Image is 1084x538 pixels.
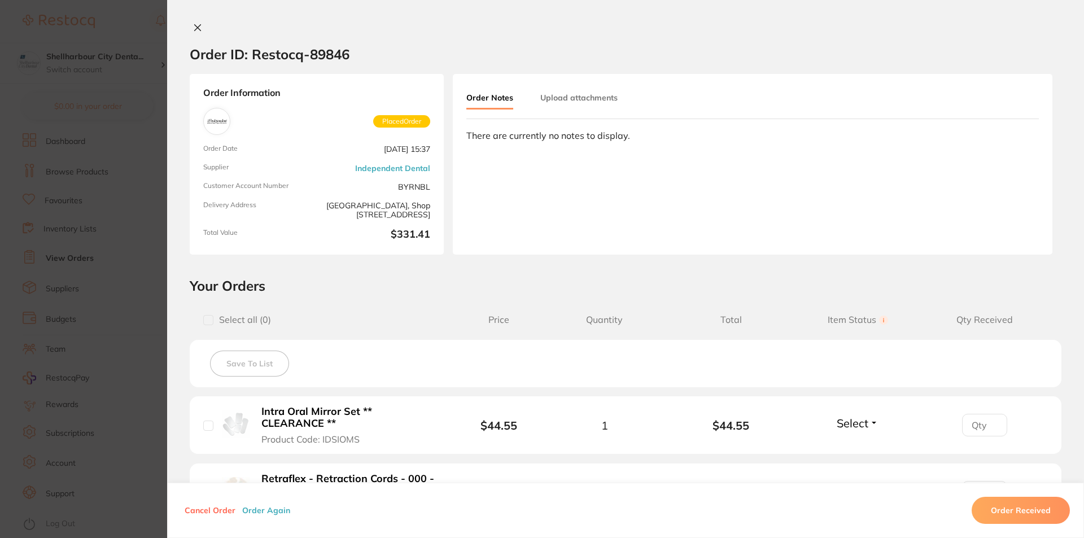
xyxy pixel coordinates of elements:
strong: Order Information [203,88,430,99]
span: Qty Received [921,314,1048,325]
span: Total Value [203,229,312,241]
span: Delivery Address [203,201,312,220]
span: [GEOGRAPHIC_DATA], Shop [STREET_ADDRESS] [321,201,430,220]
button: Order Received [972,497,1070,524]
button: Order Again [239,505,294,515]
span: [DATE] 15:37 [321,145,430,154]
div: There are currently no notes to display. [466,130,1039,141]
b: Intra Oral Mirror Set ** CLEARANCE ** [261,406,436,429]
button: Select [833,416,882,430]
button: Save To List [210,351,289,377]
img: Retraflex - Retraction Cords - 000 - XX Thin [222,477,250,505]
input: Qty [962,481,1007,504]
h2: Your Orders [190,277,1061,294]
a: Independent Dental [355,164,430,173]
span: Price [457,314,541,325]
button: Intra Oral Mirror Set ** CLEARANCE ** Product Code: IDSIOMS [258,405,440,445]
img: Intra Oral Mirror Set ** CLEARANCE ** [222,410,250,438]
b: Retraflex - Retraction Cords - 000 - XX Thin [261,473,436,496]
b: $44.55 [668,419,794,432]
b: $331.41 [321,229,430,241]
span: Quantity [541,314,667,325]
img: Independent Dental [206,111,228,132]
span: Product Code: IDSIOMS [261,434,360,444]
span: 1 [601,419,608,432]
button: Retraflex - Retraction Cords - 000 - XX Thin Product Code: BIO-DI7280 [258,473,440,512]
button: Upload attachments [540,88,618,108]
span: Order Date [203,145,312,154]
span: Placed Order [373,115,430,128]
span: Select [837,416,868,430]
input: Qty [962,414,1007,436]
span: BYRNBL [321,182,430,191]
span: Supplier [203,163,312,173]
span: Total [668,314,794,325]
span: Item Status [794,314,921,325]
b: $44.55 [480,418,517,432]
h2: Order ID: Restocq- 89846 [190,46,349,63]
span: Customer Account Number [203,182,312,191]
button: Order Notes [466,88,513,110]
button: Cancel Order [181,505,239,515]
span: Select all ( 0 ) [213,314,271,325]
